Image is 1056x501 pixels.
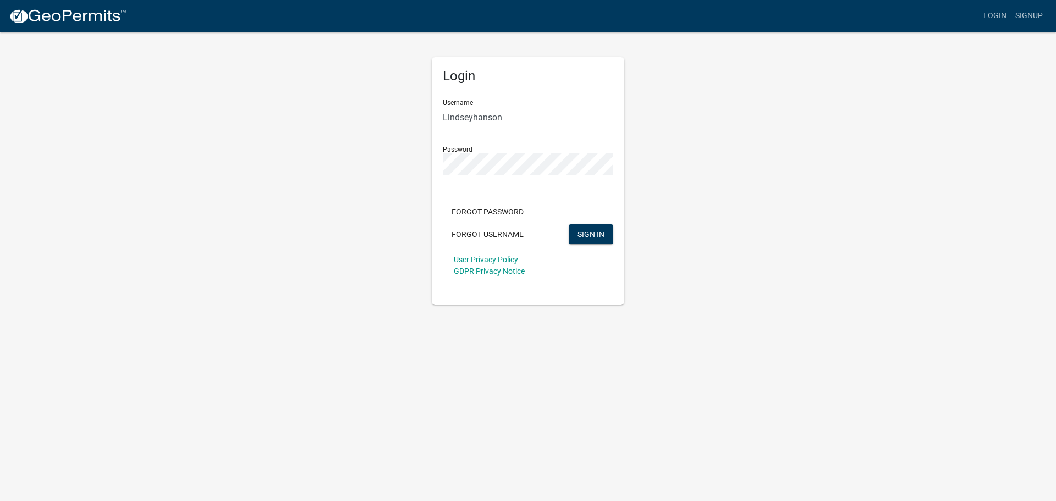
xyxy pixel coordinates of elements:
[979,5,1011,26] a: Login
[443,68,613,84] h5: Login
[454,255,518,264] a: User Privacy Policy
[569,224,613,244] button: SIGN IN
[443,202,532,222] button: Forgot Password
[454,267,525,276] a: GDPR Privacy Notice
[577,229,604,238] span: SIGN IN
[1011,5,1047,26] a: Signup
[443,224,532,244] button: Forgot Username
